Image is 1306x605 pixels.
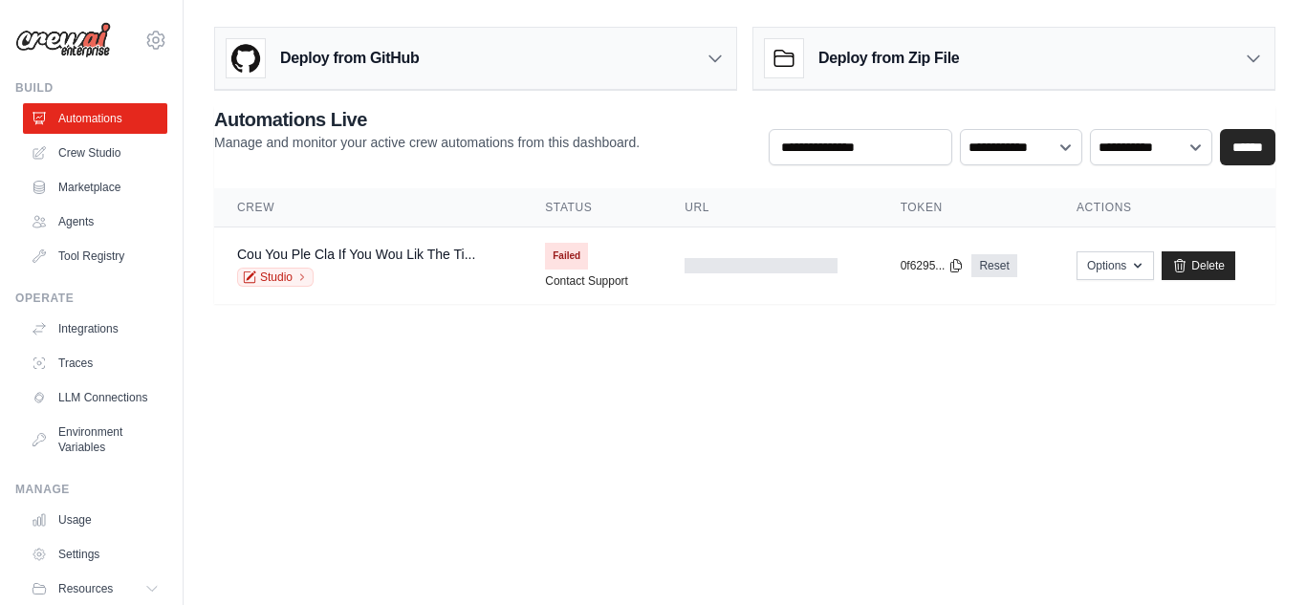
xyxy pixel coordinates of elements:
a: Environment Variables [23,417,167,463]
button: Options [1077,251,1154,280]
a: Delete [1162,251,1235,280]
a: Crew Studio [23,138,167,168]
th: Token [878,188,1054,227]
span: Resources [58,581,113,596]
div: Operate [15,291,167,306]
button: Resources [23,573,167,604]
span: Failed [545,243,588,270]
a: LLM Connections [23,382,167,413]
th: URL [662,188,877,227]
a: Agents [23,206,167,237]
div: Build [15,80,167,96]
a: Usage [23,505,167,535]
p: Manage and monitor your active crew automations from this dashboard. [214,133,640,152]
h3: Deploy from GitHub [280,47,419,70]
h3: Deploy from Zip File [818,47,959,70]
a: Cou You Ple Cla If You Wou Lik The Ti... [237,247,475,262]
a: Studio [237,268,314,287]
a: Tool Registry [23,241,167,271]
button: 0f6295... [901,258,965,273]
th: Actions [1054,188,1275,227]
a: Contact Support [545,273,628,289]
a: Traces [23,348,167,378]
a: Reset [971,254,1016,277]
h2: Automations Live [214,106,640,133]
img: Logo [15,22,111,58]
div: Manage [15,482,167,497]
a: Marketplace [23,172,167,203]
th: Status [522,188,662,227]
a: Settings [23,539,167,570]
th: Crew [214,188,522,227]
a: Integrations [23,313,167,344]
img: GitHub Logo [227,39,265,77]
a: Automations [23,103,167,134]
